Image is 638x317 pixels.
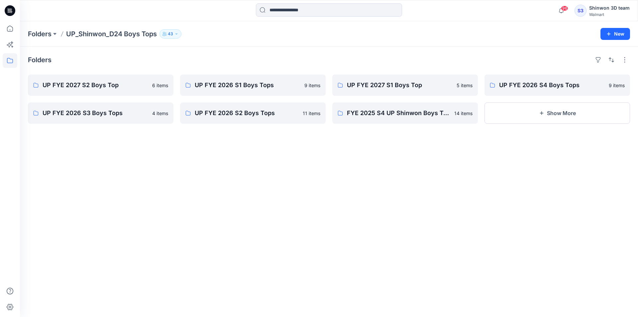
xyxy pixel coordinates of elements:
[195,108,299,118] p: UP FYE 2026 S2 Boys Tops
[332,102,478,124] a: FYE 2025 S4 UP Shinwon Boys Tops14 items
[43,108,148,118] p: UP FYE 2026 S3 Boys Tops
[152,82,168,89] p: 6 items
[347,108,450,118] p: FYE 2025 S4 UP Shinwon Boys Tops
[600,28,630,40] button: New
[28,102,173,124] a: UP FYE 2026 S3 Boys Tops4 items
[454,110,473,117] p: 14 items
[575,5,586,17] div: S3
[484,102,630,124] button: Show More
[28,75,173,96] a: UP FYE 2027 S2 Boys Top6 items
[28,56,52,64] h4: Folders
[499,80,605,90] p: UP FYE 2026 S4 Boys Tops
[609,82,625,89] p: 9 items
[43,80,148,90] p: UP FYE 2027 S2 Boys Top
[332,75,478,96] a: UP FYE 2027 S1 Boys Top5 items
[484,75,630,96] a: UP FYE 2026 S4 Boys Tops9 items
[180,75,326,96] a: UP FYE 2026 S1 Boys Tops9 items
[152,110,168,117] p: 4 items
[589,4,630,12] div: Shinwon 3D team
[303,110,320,117] p: 11 items
[347,80,453,90] p: UP FYE 2027 S1 Boys Top
[180,102,326,124] a: UP FYE 2026 S2 Boys Tops11 items
[304,82,320,89] p: 9 items
[457,82,473,89] p: 5 items
[159,29,181,39] button: 43
[168,30,173,38] p: 43
[28,29,52,39] a: Folders
[561,6,568,11] span: 96
[66,29,157,39] p: UP_Shinwon_D24 Boys Tops
[589,12,630,17] div: Walmart
[195,80,300,90] p: UP FYE 2026 S1 Boys Tops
